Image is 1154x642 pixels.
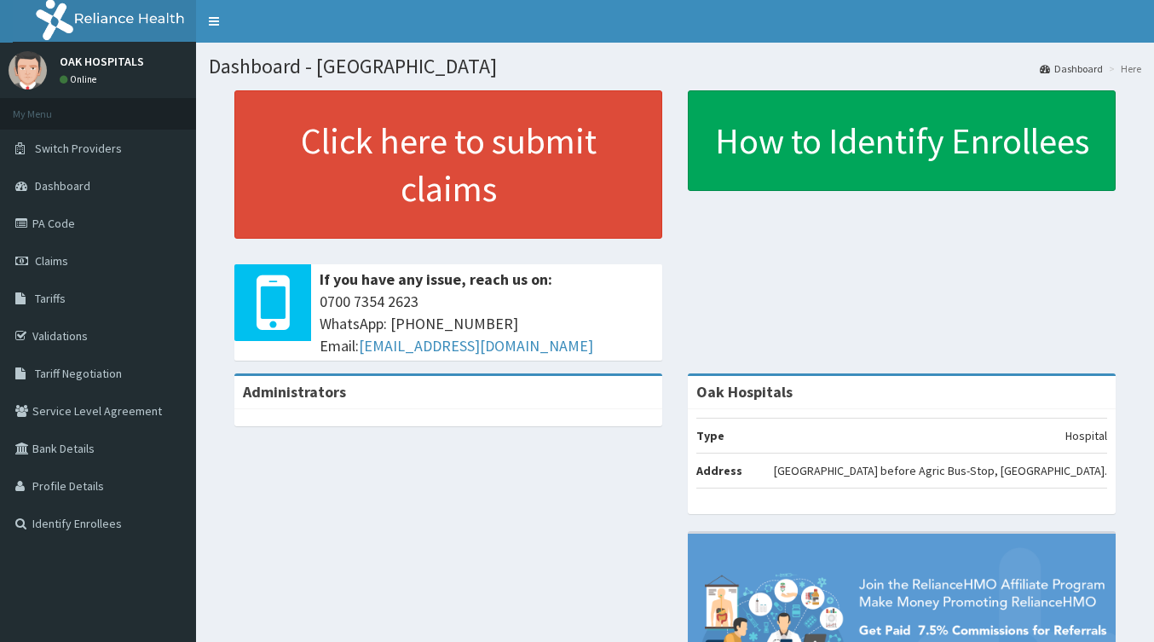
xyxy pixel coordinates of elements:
[35,253,68,269] span: Claims
[688,90,1116,191] a: How to Identify Enrollees
[1105,61,1141,76] li: Here
[696,463,742,478] b: Address
[1040,61,1103,76] a: Dashboard
[35,291,66,306] span: Tariffs
[35,141,122,156] span: Switch Providers
[696,382,793,402] strong: Oak Hospitals
[209,55,1141,78] h1: Dashboard - [GEOGRAPHIC_DATA]
[696,428,724,443] b: Type
[60,55,144,67] p: OAK HOSPITALS
[35,178,90,194] span: Dashboard
[320,269,552,289] b: If you have any issue, reach us on:
[774,462,1107,479] p: [GEOGRAPHIC_DATA] before Agric Bus-Stop, [GEOGRAPHIC_DATA].
[234,90,662,239] a: Click here to submit claims
[243,382,346,402] b: Administrators
[359,336,593,356] a: [EMAIL_ADDRESS][DOMAIN_NAME]
[1065,427,1107,444] p: Hospital
[9,51,47,90] img: User Image
[60,73,101,85] a: Online
[35,366,122,381] span: Tariff Negotiation
[320,291,654,356] span: 0700 7354 2623 WhatsApp: [PHONE_NUMBER] Email:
